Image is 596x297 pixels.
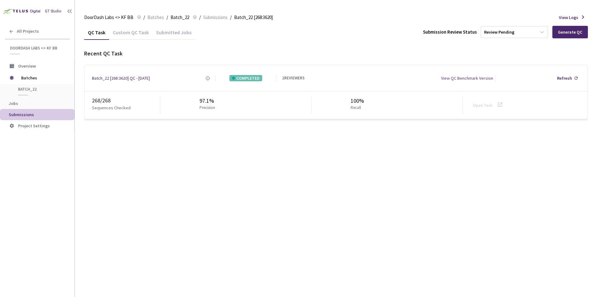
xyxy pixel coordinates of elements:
[9,101,18,106] span: Jobs
[199,97,218,105] div: 97.1%
[21,72,64,84] span: Batches
[441,75,493,81] div: View QC Benchmark Version
[199,105,215,111] p: Precision
[18,123,50,129] span: Project Settings
[557,75,572,81] div: Refresh
[473,102,493,108] a: Open Task
[18,63,36,69] span: Overview
[282,75,305,81] div: 2 REVIEWERS
[109,29,152,40] div: Custom QC Task
[10,45,66,51] span: DoorDash Labs <> KF BB
[17,29,39,34] span: All Projects
[45,8,61,14] div: GT Studio
[147,14,164,21] span: Batches
[171,14,189,21] span: Batch_22
[351,97,364,105] div: 100%
[558,30,582,35] div: Generate QC
[230,14,232,21] li: /
[18,87,64,92] span: Batch_22
[143,14,145,21] li: /
[234,14,273,21] span: Batch_22 [268:3620]
[203,14,228,21] span: Submissions
[84,49,588,58] div: Recent QC Task
[229,75,262,81] div: COMPLETED
[202,14,229,21] a: Submissions
[559,14,578,21] span: View Logs
[199,14,201,21] li: /
[423,29,477,35] div: Submission Review Status
[92,75,150,81] a: Batch_22 [268:3620] QC - [DATE]
[351,105,362,111] p: Recall
[84,14,133,21] span: DoorDash Labs <> KF BB
[146,14,165,21] a: Batches
[9,112,34,117] span: Submissions
[84,29,109,40] div: QC Task
[152,29,195,40] div: Submitted Jobs
[92,97,160,105] div: 268 / 268
[92,105,131,111] p: Sequences Checked
[166,14,168,21] li: /
[484,29,514,35] div: Review Pending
